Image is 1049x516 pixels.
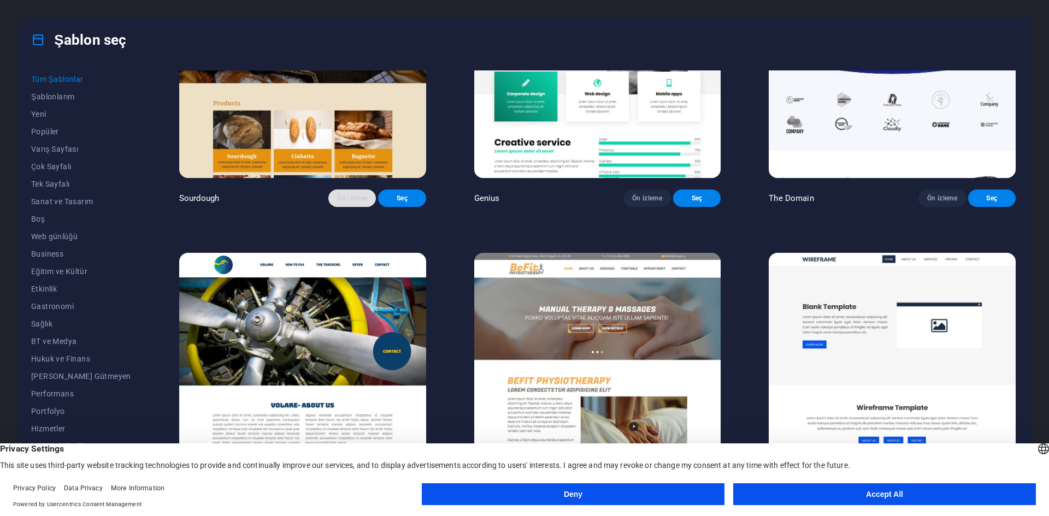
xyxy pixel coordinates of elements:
[31,372,131,381] span: [PERSON_NAME] Gütmeyen
[31,437,131,455] button: Spor ve Güzellik
[474,193,500,204] p: Genius
[682,194,712,203] span: Seç
[31,407,131,416] span: Portfolyo
[31,92,131,101] span: Şablonlarım
[31,70,131,88] button: Tüm Şablonlar
[623,189,671,207] button: Ön izleme
[31,263,131,280] button: Eğitim ve Kültür
[31,284,131,293] span: Etkinlik
[31,228,131,245] button: Web günlüğü
[31,333,131,350] button: BT ve Medya
[31,367,131,385] button: [PERSON_NAME] Gütmeyen
[31,158,131,175] button: Çok Sayfalı
[31,267,131,276] span: Eğitim ve Kültür
[31,250,131,258] span: Business
[31,127,131,136] span: Popüler
[31,215,131,223] span: Boş
[31,88,131,105] button: Şablonlarım
[31,175,131,193] button: Tek Sayfalı
[179,253,426,480] img: Volare
[31,424,131,433] span: Hizmetler
[31,210,131,228] button: Boş
[31,350,131,367] button: Hukuk ve Finans
[31,337,131,346] span: BT ve Medya
[31,245,131,263] button: Business
[31,302,131,311] span: Gastronomi
[31,319,131,328] span: Sağlık
[31,354,131,363] span: Hukuk ve Finans
[31,280,131,298] button: Etkinlik
[31,402,131,420] button: Portfolyo
[474,253,721,480] img: BeFit PHYSIOTHERAPY
[673,189,721,207] button: Seç
[31,197,131,206] span: Sanat ve Tasarım
[31,389,131,398] span: Performans
[387,194,417,203] span: Seç
[31,162,131,171] span: Çok Sayfalı
[378,189,426,207] button: Seç
[769,193,814,204] p: The Domain
[977,194,1007,203] span: Seç
[31,105,131,123] button: Yeni
[918,189,966,207] button: Ön izleme
[31,385,131,402] button: Performans
[632,194,662,203] span: Ön izleme
[31,75,131,84] span: Tüm Şablonlar
[31,140,131,158] button: Varış Sayfası
[31,315,131,333] button: Sağlık
[31,110,131,118] span: Yeni
[328,189,376,207] button: Ön izleme
[769,253,1016,480] img: Wireframe
[31,145,131,153] span: Varış Sayfası
[31,123,131,140] button: Popüler
[31,180,131,188] span: Tek Sayfalı
[927,194,957,203] span: Ön izleme
[31,193,131,210] button: Sanat ve Tasarım
[31,442,131,450] span: Spor ve Güzellik
[337,194,367,203] span: Ön izleme
[31,420,131,437] button: Hizmetler
[968,189,1016,207] button: Seç
[179,193,219,204] p: Sourdough
[31,298,131,315] button: Gastronomi
[31,31,126,49] h4: Şablon seç
[31,232,131,241] span: Web günlüğü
